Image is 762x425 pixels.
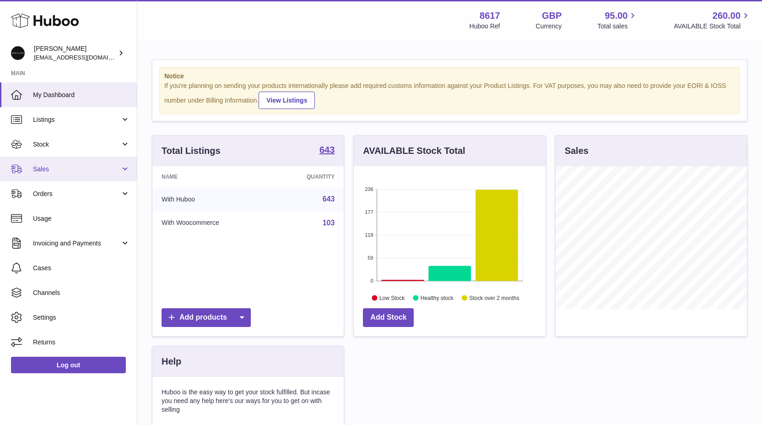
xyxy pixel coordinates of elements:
[365,209,373,215] text: 177
[363,145,465,157] h3: AVAILABLE Stock Total
[33,214,130,223] span: Usage
[363,308,414,327] a: Add Stock
[33,91,130,99] span: My Dashboard
[33,338,130,347] span: Returns
[319,145,335,156] a: 643
[33,115,120,124] span: Listings
[152,187,271,211] td: With Huboo
[33,140,120,149] span: Stock
[162,308,251,327] a: Add products
[470,294,519,301] text: Stock over 2 months
[597,10,638,31] a: 95.00 Total sales
[605,10,627,22] span: 95.00
[162,355,181,368] h3: Help
[597,22,638,31] span: Total sales
[371,278,373,283] text: 0
[259,92,315,109] a: View Listings
[33,190,120,198] span: Orders
[319,145,335,154] strong: 643
[162,388,335,414] p: Huboo is the easy way to get your stock fulfilled. But incase you need any help here's our ways f...
[323,195,335,203] a: 643
[33,165,120,174] span: Sales
[152,211,271,235] td: With Woocommerce
[33,264,130,272] span: Cases
[271,166,344,187] th: Quantity
[164,82,735,109] div: If you're planning on sending your products internationally please add required customs informati...
[480,10,500,22] strong: 8617
[33,239,120,248] span: Invoicing and Payments
[152,166,271,187] th: Name
[674,10,751,31] a: 260.00 AVAILABLE Stock Total
[421,294,454,301] text: Healthy stock
[34,54,135,61] span: [EMAIL_ADDRESS][DOMAIN_NAME]
[33,289,130,297] span: Channels
[11,357,126,373] a: Log out
[164,72,735,81] strong: Notice
[470,22,500,31] div: Huboo Ref
[323,219,335,227] a: 103
[365,186,373,192] text: 236
[34,44,116,62] div: [PERSON_NAME]
[365,232,373,238] text: 118
[674,22,751,31] span: AVAILABLE Stock Total
[565,145,589,157] h3: Sales
[536,22,562,31] div: Currency
[713,10,740,22] span: 260.00
[379,294,405,301] text: Low Stock
[33,313,130,322] span: Settings
[368,255,373,261] text: 59
[542,10,562,22] strong: GBP
[162,145,221,157] h3: Total Listings
[11,46,25,60] img: hello@alfredco.com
